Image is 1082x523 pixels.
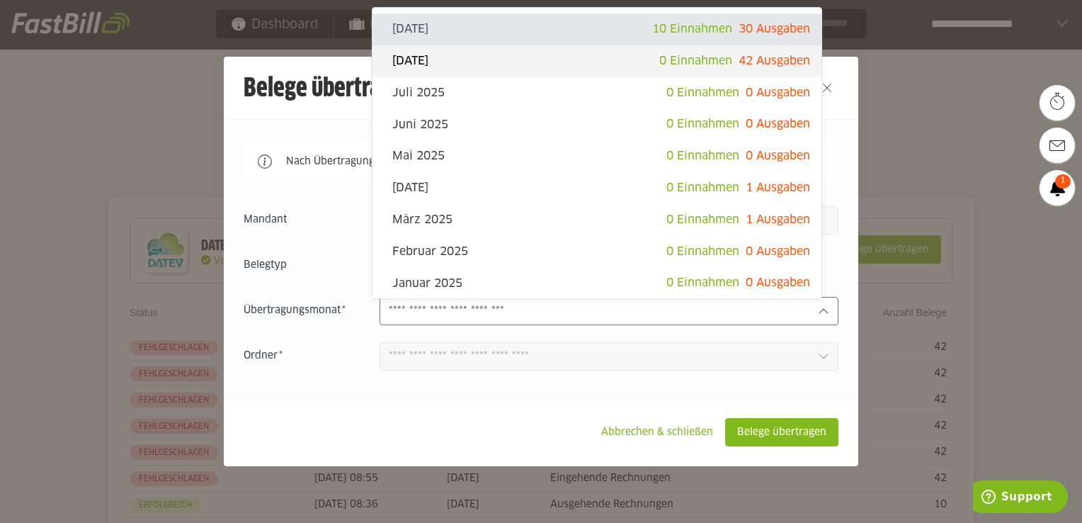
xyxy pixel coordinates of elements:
[746,182,810,193] span: 1 Ausgaben
[666,277,739,288] span: 0 Einnahmen
[666,182,739,193] span: 0 Einnahmen
[372,172,821,204] sl-option: [DATE]
[666,150,739,162] span: 0 Einnahmen
[372,204,821,236] sl-option: März 2025
[1055,174,1071,189] span: 1
[739,23,810,35] span: 30 Ausgaben
[372,236,821,268] sl-option: Februar 2025
[746,277,810,288] span: 0 Ausgaben
[739,55,810,67] span: 42 Ausgaben
[666,246,739,257] span: 0 Einnahmen
[372,267,821,299] sl-option: Januar 2025
[666,118,739,130] span: 0 Einnahmen
[746,118,810,130] span: 0 Ausgaben
[746,150,810,162] span: 0 Ausgaben
[746,214,810,225] span: 1 Ausgaben
[666,87,739,99] span: 0 Einnahmen
[372,108,821,140] sl-option: Juni 2025
[666,214,739,225] span: 0 Einnahmen
[372,77,821,109] sl-option: Juli 2025
[973,480,1068,516] iframe: Öffnet ein Widget, in dem Sie weitere Informationen finden
[1040,170,1075,206] a: 1
[372,45,821,77] sl-option: [DATE]
[372,13,821,45] sl-option: [DATE]
[652,23,732,35] span: 10 Einnahmen
[725,418,838,446] sl-button: Belege übertragen
[659,55,732,67] span: 0 Einnahmen
[746,87,810,99] span: 0 Ausgaben
[746,246,810,257] span: 0 Ausgaben
[372,140,821,172] sl-option: Mai 2025
[589,418,725,446] sl-button: Abbrechen & schließen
